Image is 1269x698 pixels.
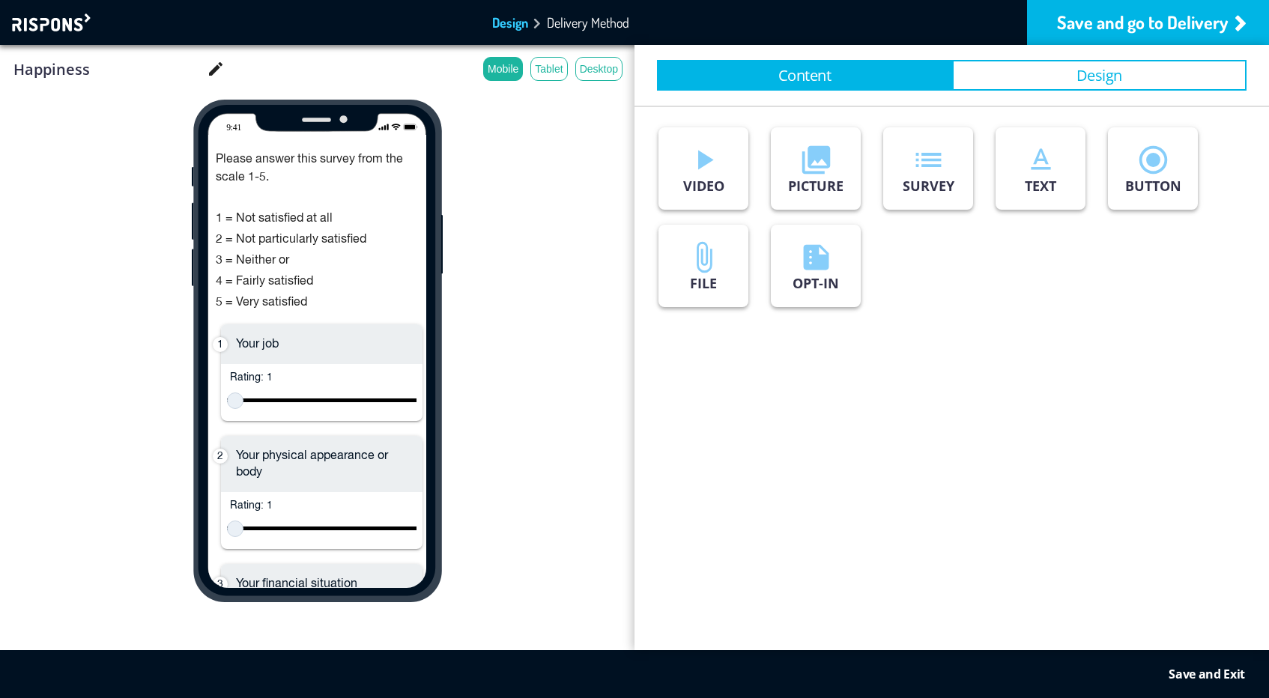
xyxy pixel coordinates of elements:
button: attach_fileFILE [658,225,748,307]
button: listSURVEY [883,127,973,210]
p: OPT-IN [793,274,839,292]
i: radio_button_checked [1136,143,1170,177]
i: create [207,60,225,78]
button: photo_libraryPICTURE [771,127,861,210]
i: summarize [799,240,833,274]
p: VIDEO [683,177,724,195]
i: photo_library [799,143,833,177]
button: summarizeOPT-IN [771,225,861,307]
i: text_format [1024,143,1058,177]
button: Desktop [575,57,623,81]
button: radio_button_checkedBUTTON [1108,127,1198,210]
button: Design [952,60,1247,91]
button: Content [657,60,952,91]
i: list [912,143,945,177]
p: FILE [690,274,717,292]
button: Mobile [483,57,523,81]
p: TEXT [1025,177,1056,195]
input: Project title [12,60,207,79]
i: attach_file [687,240,721,274]
i: play_arrow [687,143,721,177]
a: Delivery Method [547,16,629,29]
p: SURVEY [903,177,954,195]
button: play_arrowVIDEO [658,127,748,210]
div: Save and Exit [1169,667,1245,682]
p: BUTTON [1125,177,1181,195]
button: Tablet [530,57,567,81]
a: Design [492,16,528,29]
p: PICTURE [788,177,844,195]
button: text_formatTEXT [996,127,1085,210]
